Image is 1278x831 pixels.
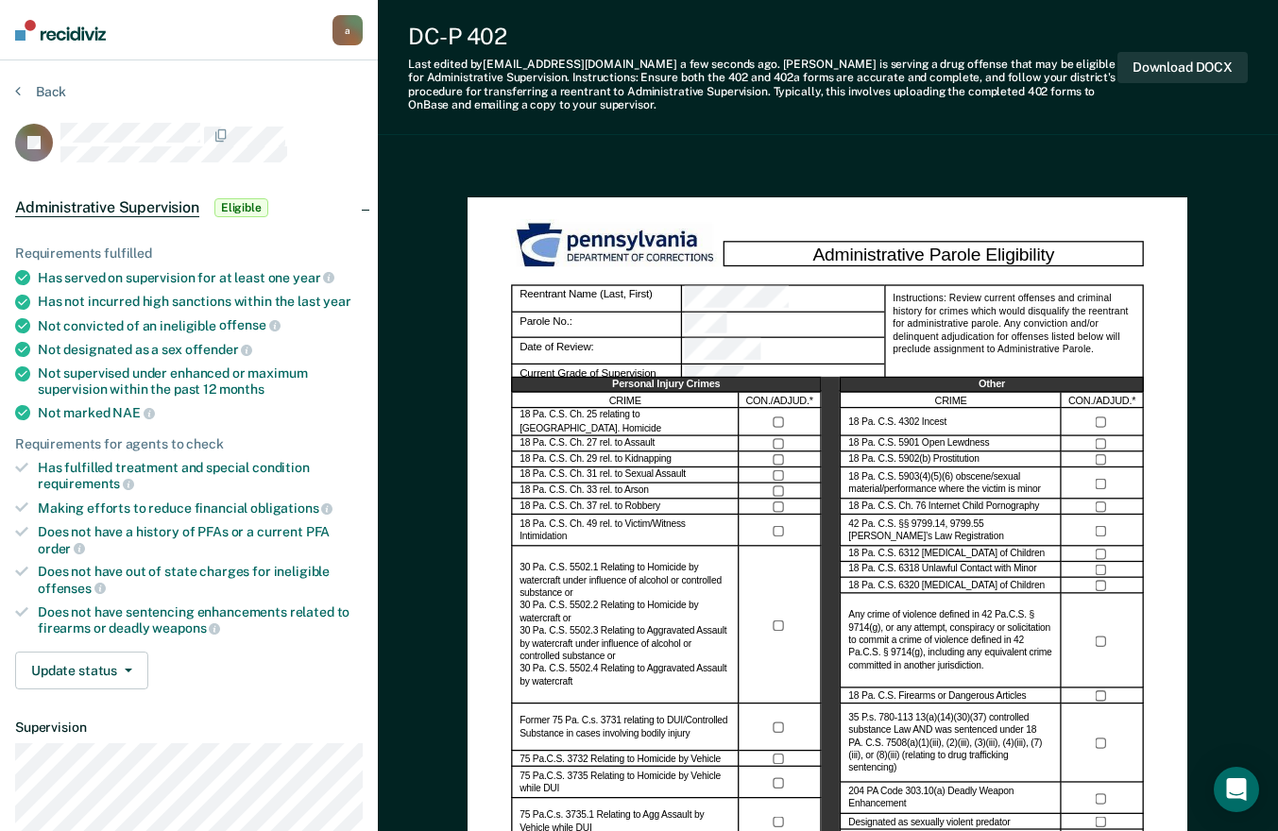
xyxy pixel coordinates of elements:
div: Date of Review: [511,339,682,365]
label: 18 Pa. C.S. 6312 [MEDICAL_DATA] of Children [849,549,1046,561]
label: 18 Pa. C.S. 5901 Open Lewdness [849,438,990,450]
div: Instructions: Review current offenses and criminal history for crimes which would disqualify the ... [885,285,1145,391]
label: 18 Pa. C.S. Ch. 29 rel. to Kidnapping [520,454,672,466]
label: Designated as sexually violent predator [849,816,1011,828]
span: NAE [112,405,154,420]
label: 18 Pa. C.S. 6320 [MEDICAL_DATA] of Children [849,580,1046,592]
dt: Supervision [15,720,363,736]
label: 35 P.s. 780-113 13(a)(14)(30)(37) controlled substance Law AND was sentenced under 18 PA. C.S. 75... [849,712,1053,775]
label: 18 Pa. C.S. Ch. 76 Internet Child Pornography [849,501,1040,514]
div: Current Grade of Supervision [511,365,682,391]
div: Has not incurred high sanctions within the last [38,294,363,310]
span: Administrative Supervision [15,198,199,217]
div: CRIME [511,393,739,409]
label: 18 Pa. C.S. 6318 Unlawful Contact with Minor [849,564,1037,576]
div: DC-P 402 [408,23,1117,50]
label: Any crime of violence defined in 42 Pa.C.S. § 9714(g), or any attempt, conspiracy or solicitation... [849,610,1053,673]
label: 18 Pa. C.S. Ch. 31 rel. to Sexual Assault [520,469,686,482]
div: Has served on supervision for at least one [38,269,363,286]
img: PDOC Logo [511,219,723,273]
label: 42 Pa. C.S. §§ 9799.14, 9799.55 [PERSON_NAME]’s Law Registration [849,518,1053,544]
div: Not convicted of an ineligible [38,317,363,334]
div: Reentrant Name (Last, First) [511,285,682,313]
span: weapons [152,620,220,636]
div: Not marked [38,404,363,421]
span: a few seconds ago [680,58,777,71]
label: 75 Pa.C.S. 3735 Relating to Homicide by Vehicle while DUI [520,771,730,796]
div: Administrative Parole Eligibility [724,241,1144,267]
div: Has fulfilled treatment and special condition [38,460,363,492]
div: CON./ADJUD.* [740,393,822,409]
button: a [332,15,363,45]
label: 18 Pa. C.S. Ch. 33 rel. to Arson [520,485,649,498]
label: 18 Pa. C.S. Firearms or Dangerous Articles [849,690,1027,703]
div: Other [841,378,1144,394]
img: Recidiviz [15,20,106,41]
label: 18 Pa. C.S. Ch. 27 rel. to Assault [520,438,655,450]
label: 18 Pa. C.S. Ch. 49 rel. to Victim/Witness Intimidation [520,518,730,544]
span: offenses [38,581,106,596]
label: 18 Pa. C.S. Ch. 25 relating to [GEOGRAPHIC_DATA]. Homicide [520,410,730,435]
div: Requirements fulfilled [15,246,363,262]
label: 18 Pa. C.S. 5903(4)(5)(6) obscene/sexual material/performance where the victim is minor [849,471,1053,497]
div: Date of Review: [682,339,884,365]
button: Back [15,83,66,100]
button: Download DOCX [1117,52,1248,83]
div: Reentrant Name (Last, First) [682,285,884,313]
span: obligations [250,500,332,516]
span: offense [219,317,281,332]
div: Parole No.: [682,313,884,339]
label: 18 Pa. C.S. 4302 Incest [849,416,947,429]
label: 75 Pa.C.S. 3732 Relating to Homicide by Vehicle [520,754,721,766]
label: 204 PA Code 303.10(a) Deadly Weapon Enhancement [849,787,1053,812]
div: Does not have a history of PFAs or a current PFA order [38,524,363,556]
div: Requirements for agents to check [15,436,363,452]
span: year [293,270,334,285]
span: requirements [38,476,134,491]
div: Does not have out of state charges for ineligible [38,564,363,596]
div: Making efforts to reduce financial [38,500,363,517]
div: Not supervised under enhanced or maximum supervision within the past 12 [38,365,363,398]
div: CON./ADJUD.* [1062,393,1144,409]
span: offender [185,342,253,357]
span: Eligible [214,198,268,217]
div: Parole No.: [511,313,682,339]
label: 18 Pa. C.S. Ch. 37 rel. to Robbery [520,501,660,514]
div: Not designated as a sex [38,341,363,358]
div: Open Intercom Messenger [1214,767,1259,812]
label: 18 Pa. C.S. 5902(b) Prostitution [849,454,980,466]
div: Last edited by [EMAIL_ADDRESS][DOMAIN_NAME] . [PERSON_NAME] is serving a drug offense that may be... [408,58,1117,112]
div: Personal Injury Crimes [511,378,821,394]
div: CRIME [841,393,1062,409]
button: Update status [15,652,148,689]
div: Current Grade of Supervision [682,365,884,391]
span: months [219,382,264,397]
label: 30 Pa. C.S. 5502.1 Relating to Homicide by watercraft under influence of alcohol or controlled su... [520,563,730,688]
label: Former 75 Pa. C.s. 3731 relating to DUI/Controlled Substance in cases involving bodily injury [520,716,730,741]
span: year [323,294,350,309]
div: Does not have sentencing enhancements related to firearms or deadly [38,604,363,636]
